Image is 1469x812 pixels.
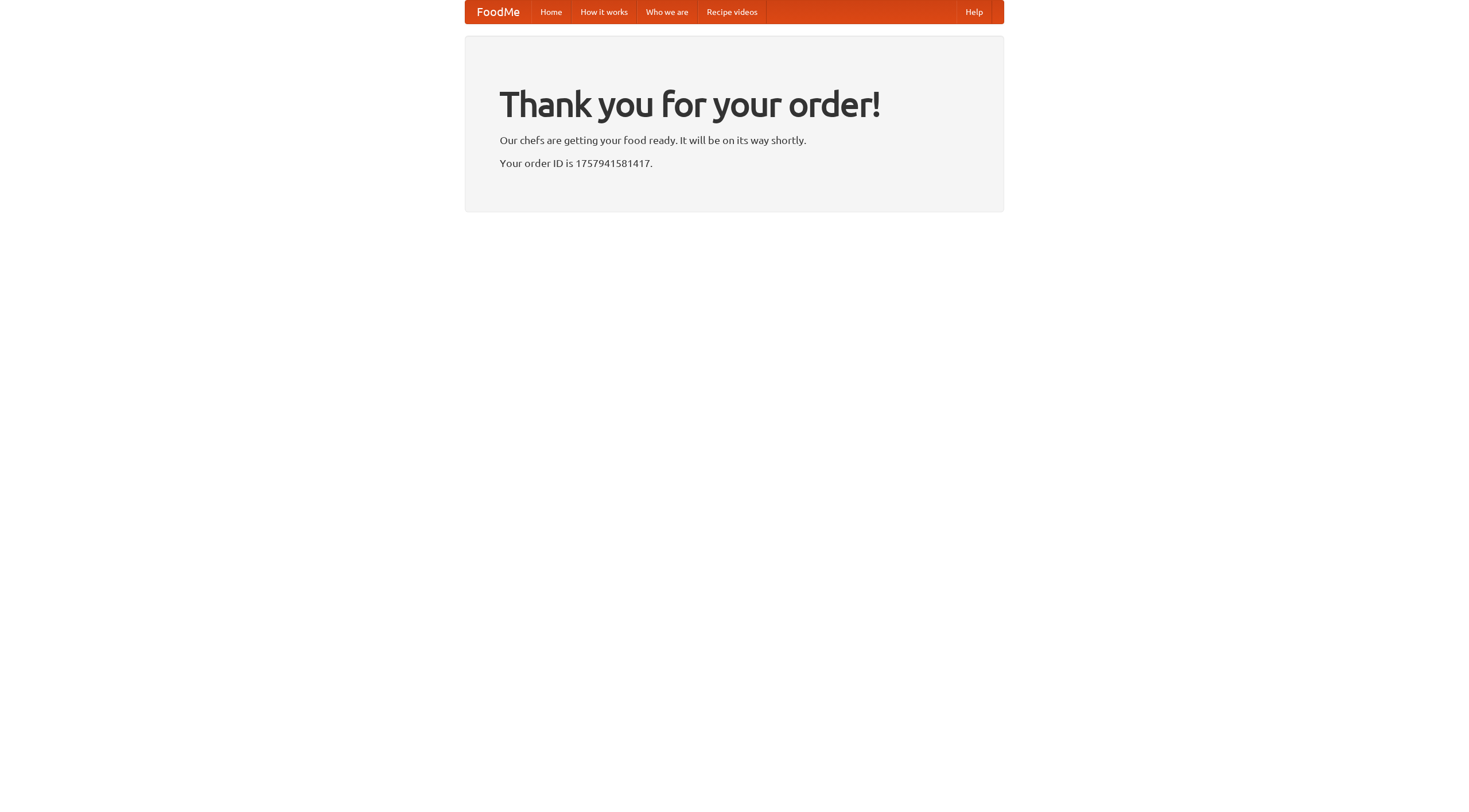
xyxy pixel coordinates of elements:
a: Help [957,1,992,24]
a: Recipe videos [698,1,767,24]
p: Your order ID is 1757941581417. [500,154,969,172]
a: Home [531,1,572,24]
a: How it works [572,1,637,24]
a: Who we are [637,1,698,24]
h1: Thank you for your order! [500,76,969,131]
a: FoodMe [465,1,531,24]
p: Our chefs are getting your food ready. It will be on its way shortly. [500,131,969,149]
